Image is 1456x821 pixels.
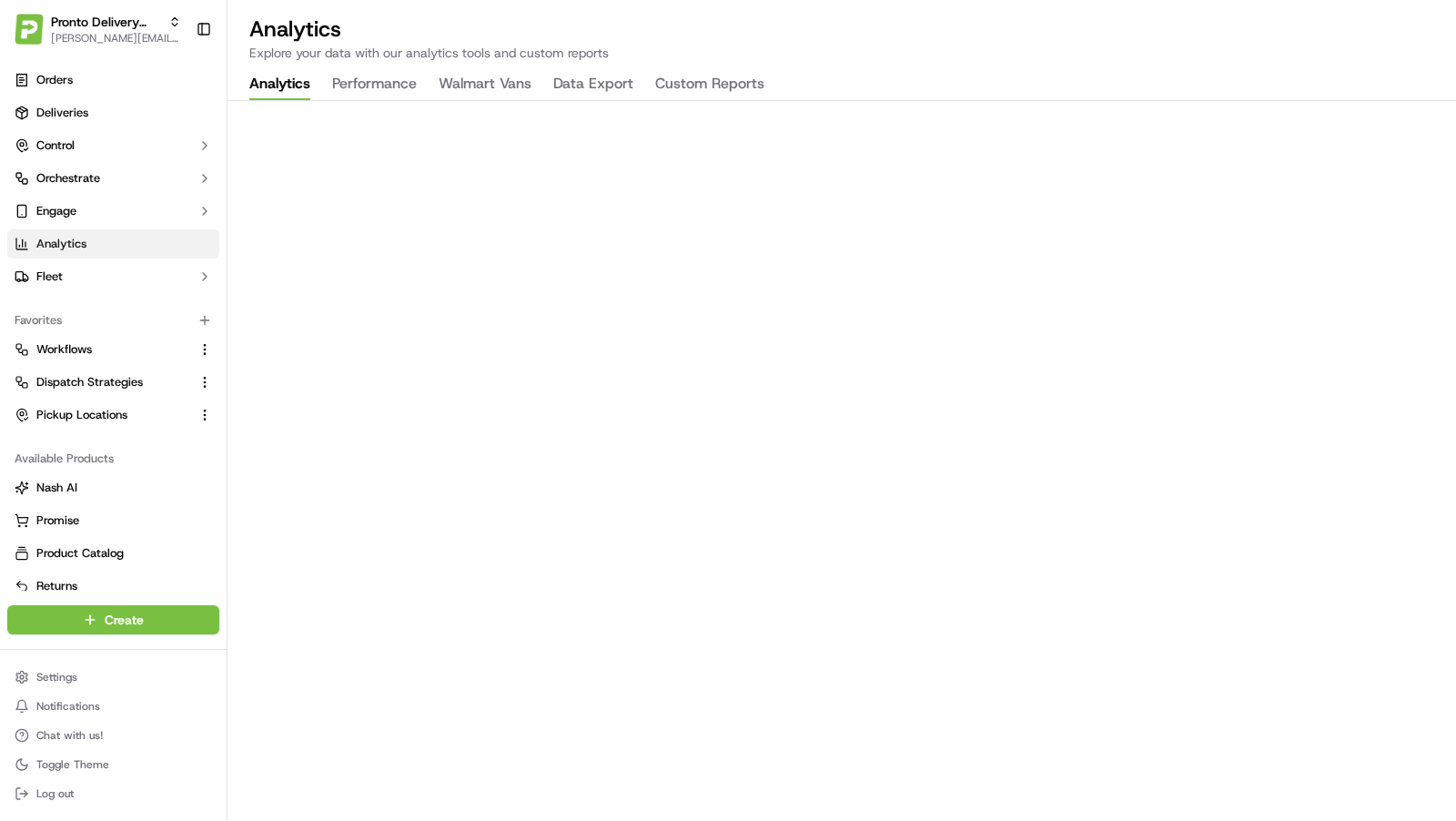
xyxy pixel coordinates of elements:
span: Log out [36,786,74,801]
span: Pickup Locations [36,407,127,423]
span: Returns [36,578,77,594]
button: Walmart Vans [439,69,531,100]
button: Returns [7,572,219,601]
button: Pronto Delivery ServicePronto Delivery Service[PERSON_NAME][EMAIL_ADDRESS][DOMAIN_NAME] [7,7,188,51]
button: Custom Reports [655,69,764,100]
button: Promise [7,506,219,535]
button: Product Catalog [7,539,219,568]
button: Engage [7,197,219,226]
button: Fleet [7,262,219,291]
button: Pronto Delivery Service [51,13,161,31]
span: Analytics [36,236,86,252]
span: Orchestrate [36,170,100,187]
a: Nash AI [15,480,212,496]
button: Pickup Locations [7,400,219,430]
a: Returns [15,578,212,594]
button: Control [7,131,219,160]
img: Pronto Delivery Service [15,14,44,44]
span: Product Catalog [36,545,124,562]
p: Explore your data with our analytics tools and custom reports [249,44,1434,62]
span: Workflows [36,341,92,358]
a: Dispatch Strategies [15,374,190,390]
span: Chat with us! [36,728,103,743]
span: Promise [36,512,79,529]
a: Pickup Locations [15,407,190,423]
span: Engage [36,203,76,219]
button: Orchestrate [7,164,219,193]
iframe: Analytics [227,101,1456,821]
a: Workflows [15,341,190,358]
span: Dispatch Strategies [36,374,143,390]
h2: Analytics [249,15,1434,44]
a: Product Catalog [15,545,212,562]
button: Nash AI [7,473,219,502]
span: Settings [36,670,77,684]
span: Orders [36,72,73,88]
a: Promise [15,512,212,529]
span: Toggle Theme [36,757,109,772]
a: Analytics [7,229,219,258]
button: Create [7,605,219,634]
button: Toggle Theme [7,752,219,777]
button: Workflows [7,335,219,364]
span: Nash AI [36,480,77,496]
span: Fleet [36,269,63,285]
button: Settings [7,664,219,690]
div: Available Products [7,444,219,473]
div: Favorites [7,306,219,335]
span: Control [36,137,75,154]
button: Notifications [7,694,219,719]
span: Deliveries [36,105,88,121]
button: [PERSON_NAME][EMAIL_ADDRESS][DOMAIN_NAME] [51,31,181,46]
a: Deliveries [7,98,219,127]
span: Notifications [36,699,100,714]
button: Dispatch Strategies [7,368,219,397]
a: Orders [7,66,219,95]
span: Create [105,611,144,629]
button: Analytics [249,69,310,100]
button: Chat with us! [7,723,219,748]
button: Log out [7,781,219,806]
button: Performance [332,69,417,100]
button: Data Export [553,69,633,100]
